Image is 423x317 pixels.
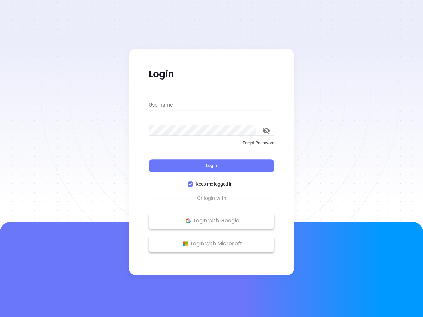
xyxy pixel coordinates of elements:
p: Login [149,68,274,80]
span: Or login with [194,194,230,202]
span: Login [206,163,217,168]
button: Login [149,159,274,172]
p: Forgot Password [149,140,274,146]
img: Microsoft Logo [181,240,189,248]
img: Google Logo [184,217,192,225]
button: toggle password visibility [258,123,274,139]
button: Microsoft Logo Login with Microsoft [149,235,274,252]
p: Login with Google [152,216,271,226]
span: Keep me logged in [193,180,235,188]
p: Login with Microsoft [152,239,271,249]
button: Google Logo Login with Google [149,212,274,229]
a: Forgot Password [149,140,274,152]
